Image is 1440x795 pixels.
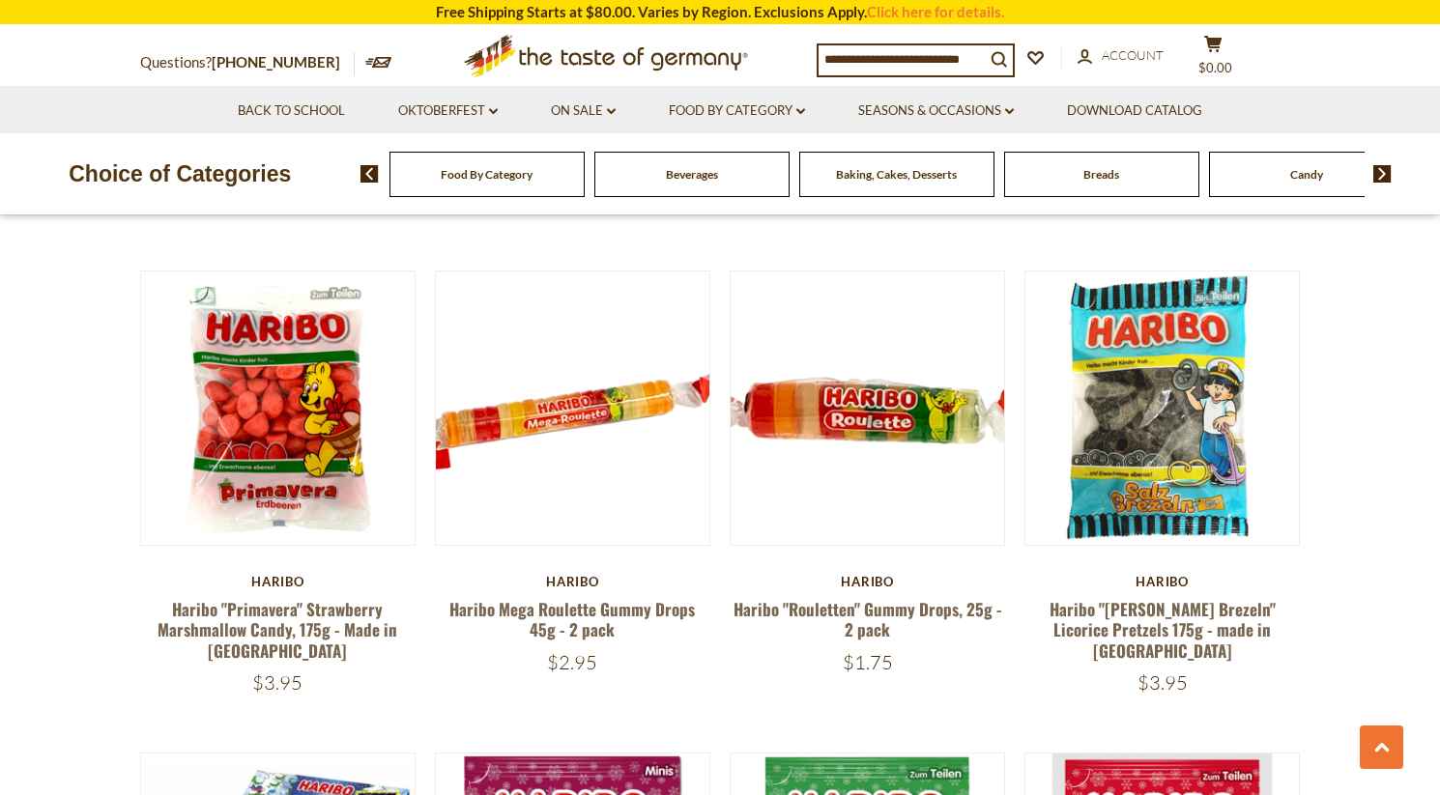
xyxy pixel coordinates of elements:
[843,650,893,674] span: $1.75
[436,271,709,545] img: Haribo
[158,597,397,663] a: Haribo "Primavera" Strawberry Marshmallow Candy, 175g - Made in [GEOGRAPHIC_DATA]
[734,597,1002,641] a: Haribo "Rouletten" Gummy Drops, 25g - 2 pack
[1024,574,1300,589] div: Haribo
[140,574,416,589] div: Haribo
[441,167,533,182] a: Food By Category
[1198,60,1232,75] span: $0.00
[858,100,1014,122] a: Seasons & Occasions
[1290,167,1323,182] a: Candy
[1184,35,1242,83] button: $0.00
[449,597,695,641] a: Haribo Mega Roulette Gummy Drops 45g - 2 pack
[1078,45,1164,67] a: Account
[1050,597,1276,663] a: Haribo "[PERSON_NAME] Brezeln" Licorice Pretzels 175g - made in [GEOGRAPHIC_DATA]
[212,53,340,71] a: [PHONE_NUMBER]
[551,100,616,122] a: On Sale
[1373,165,1392,183] img: next arrow
[398,100,498,122] a: Oktoberfest
[1025,271,1299,545] img: Haribo
[360,165,379,183] img: previous arrow
[141,271,415,545] img: Haribo
[238,100,345,122] a: Back to School
[731,271,1004,545] img: Haribo
[435,574,710,589] div: Haribo
[140,50,355,75] p: Questions?
[730,574,1005,589] div: Haribo
[669,100,805,122] a: Food By Category
[836,167,957,182] a: Baking, Cakes, Desserts
[1067,100,1202,122] a: Download Catalog
[547,650,597,674] span: $2.95
[1138,670,1188,695] span: $3.95
[1102,47,1164,63] span: Account
[1083,167,1119,182] a: Breads
[666,167,718,182] a: Beverages
[867,3,1004,20] a: Click here for details.
[252,670,302,695] span: $3.95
